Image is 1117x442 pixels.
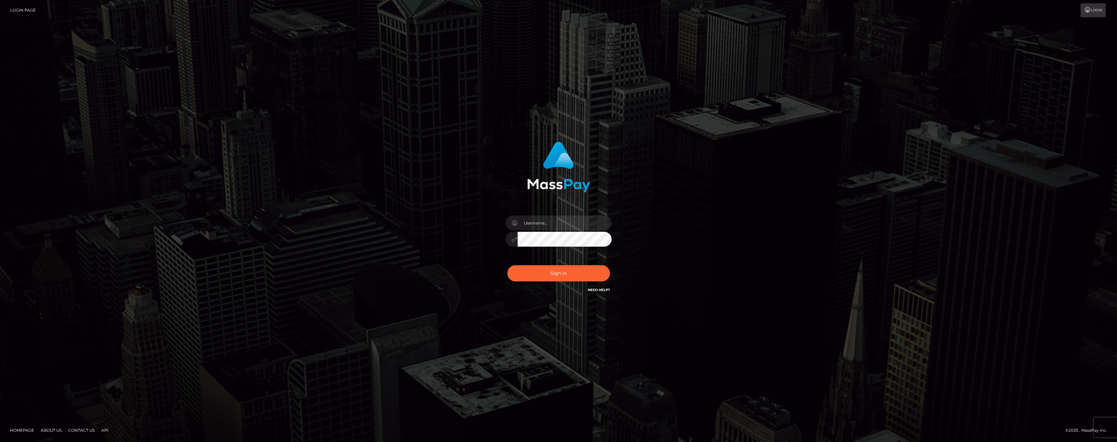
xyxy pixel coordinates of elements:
[10,3,36,17] a: Login Page
[99,425,111,435] a: API
[507,265,610,281] button: Sign in
[1081,3,1106,17] a: Login
[527,142,590,192] img: MassPay Login
[1065,427,1112,434] div: © 2025 , MassPay Inc.
[38,425,64,435] a: About Us
[7,425,37,435] a: Homepage
[588,288,610,292] a: Need Help?
[66,425,97,435] a: Contact Us
[518,216,612,230] input: Username...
